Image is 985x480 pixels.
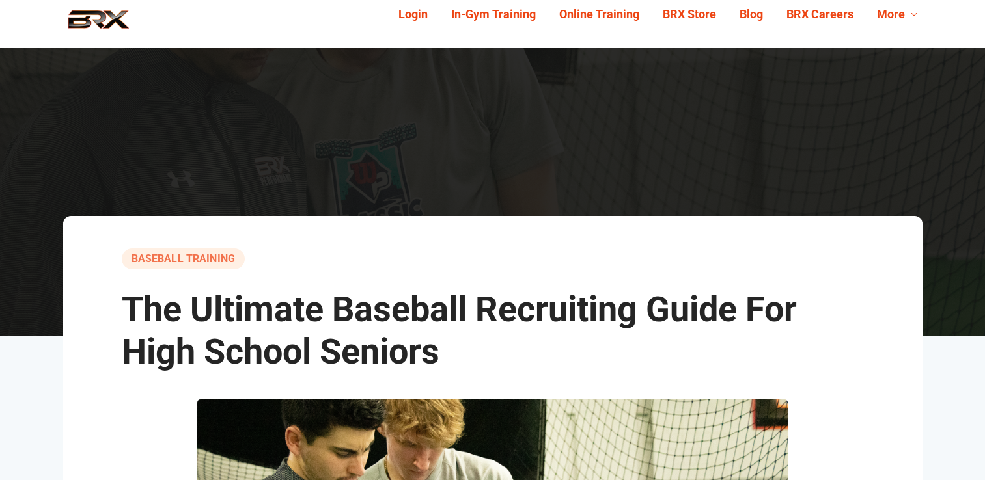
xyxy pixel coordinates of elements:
a: BRX Careers [775,5,865,25]
a: In-Gym Training [439,5,548,25]
a: Blog [728,5,775,25]
a: baseball training [122,248,245,269]
span: The Ultimate Baseball Recruiting Guide For High School Seniors [122,289,797,372]
a: Online Training [548,5,651,25]
div: Navigation Menu [377,5,929,25]
img: BRX Performance [56,10,141,38]
a: Login [387,5,439,25]
a: BRX Store [651,5,728,25]
a: More [865,5,929,25]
